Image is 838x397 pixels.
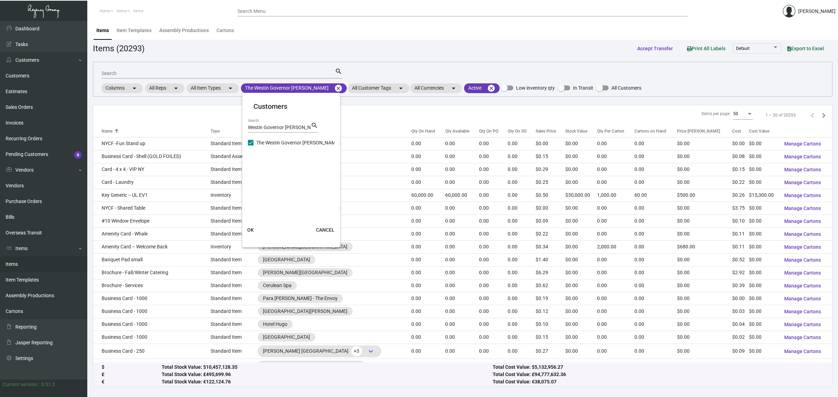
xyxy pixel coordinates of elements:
[240,224,262,236] button: OK
[253,101,329,112] mat-card-title: Customers
[316,227,335,233] span: CANCEL
[311,121,318,130] mat-icon: search
[247,227,254,233] span: OK
[41,381,55,388] div: 0.51.2
[310,224,340,236] button: CANCEL
[256,138,340,147] span: The Westin Governor [PERSON_NAME]
[3,381,38,388] div: Current version:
